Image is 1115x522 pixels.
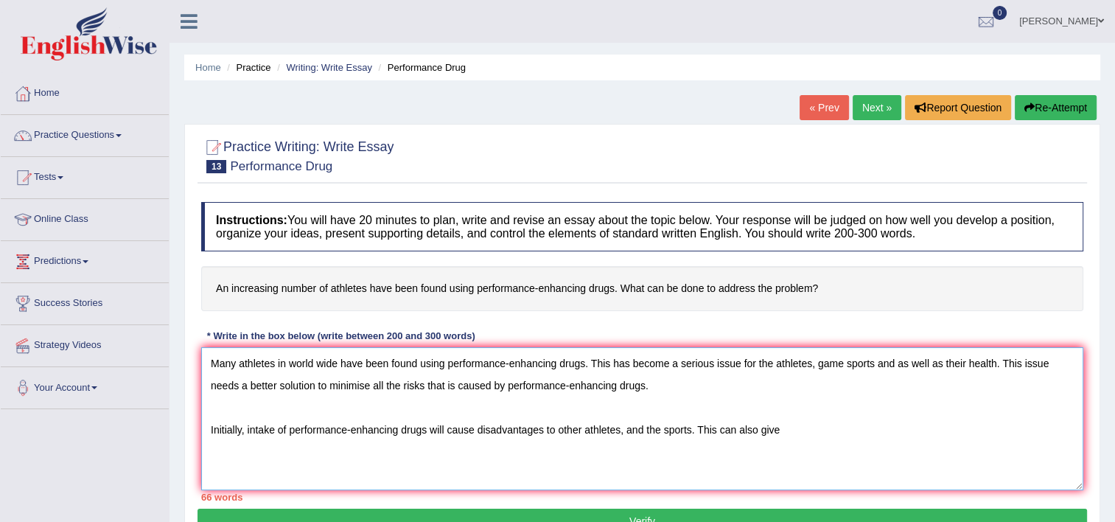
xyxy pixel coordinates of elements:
div: * Write in the box below (write between 200 and 300 words) [201,330,480,344]
small: Performance Drug [230,159,332,173]
div: 66 words [201,490,1083,504]
h4: An increasing number of athletes have been found using performance-enhancing drugs. What can be d... [201,266,1083,311]
a: Tests [1,157,169,194]
button: Report Question [905,95,1011,120]
a: Next » [853,95,901,120]
a: Strategy Videos [1,325,169,362]
a: Predictions [1,241,169,278]
span: 0 [993,6,1007,20]
a: Home [195,62,221,73]
a: Online Class [1,199,169,236]
a: Home [1,73,169,110]
h4: You will have 20 minutes to plan, write and revise an essay about the topic below. Your response ... [201,202,1083,251]
li: Performance Drug [375,60,466,74]
a: « Prev [800,95,848,120]
a: Practice Questions [1,115,169,152]
button: Re-Attempt [1015,95,1097,120]
a: Success Stories [1,283,169,320]
a: Writing: Write Essay [286,62,372,73]
li: Practice [223,60,270,74]
h2: Practice Writing: Write Essay [201,136,394,173]
span: 13 [206,160,226,173]
a: Your Account [1,367,169,404]
b: Instructions: [216,214,287,226]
